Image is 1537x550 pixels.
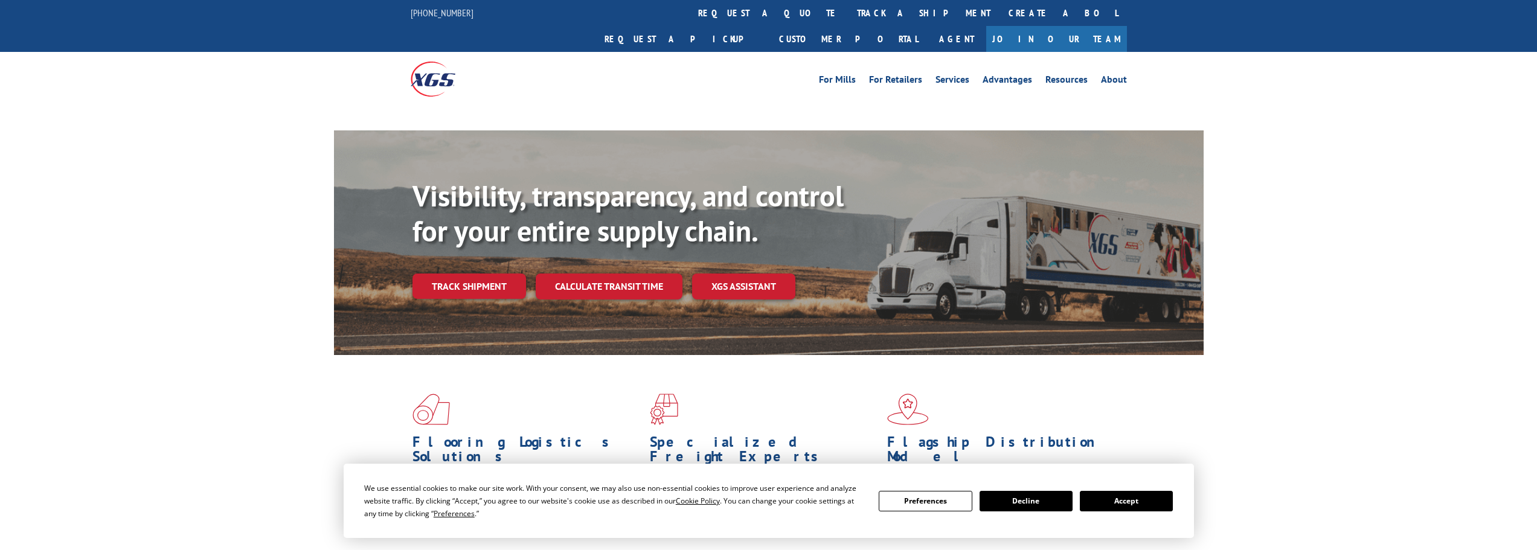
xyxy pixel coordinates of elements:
a: XGS ASSISTANT [692,273,795,299]
a: About [1101,75,1127,88]
a: Request a pickup [595,26,770,52]
a: [PHONE_NUMBER] [411,7,473,19]
button: Decline [980,491,1073,511]
img: xgs-icon-flagship-distribution-model-red [887,394,929,425]
a: Track shipment [412,273,526,299]
h1: Flooring Logistics Solutions [412,435,641,470]
span: Preferences [434,508,475,519]
img: xgs-icon-total-supply-chain-intelligence-red [412,394,450,425]
button: Preferences [879,491,972,511]
a: Join Our Team [986,26,1127,52]
h1: Specialized Freight Experts [650,435,878,470]
h1: Flagship Distribution Model [887,435,1115,470]
img: xgs-icon-focused-on-flooring-red [650,394,678,425]
a: For Mills [819,75,856,88]
div: Cookie Consent Prompt [344,464,1194,538]
a: Customer Portal [770,26,927,52]
div: We use essential cookies to make our site work. With your consent, we may also use non-essential ... [364,482,864,520]
button: Accept [1080,491,1173,511]
a: Calculate transit time [536,273,682,299]
a: Agent [927,26,986,52]
a: Resources [1045,75,1088,88]
a: Services [935,75,969,88]
span: Cookie Policy [676,496,720,506]
b: Visibility, transparency, and control for your entire supply chain. [412,177,844,249]
a: Advantages [983,75,1032,88]
a: For Retailers [869,75,922,88]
